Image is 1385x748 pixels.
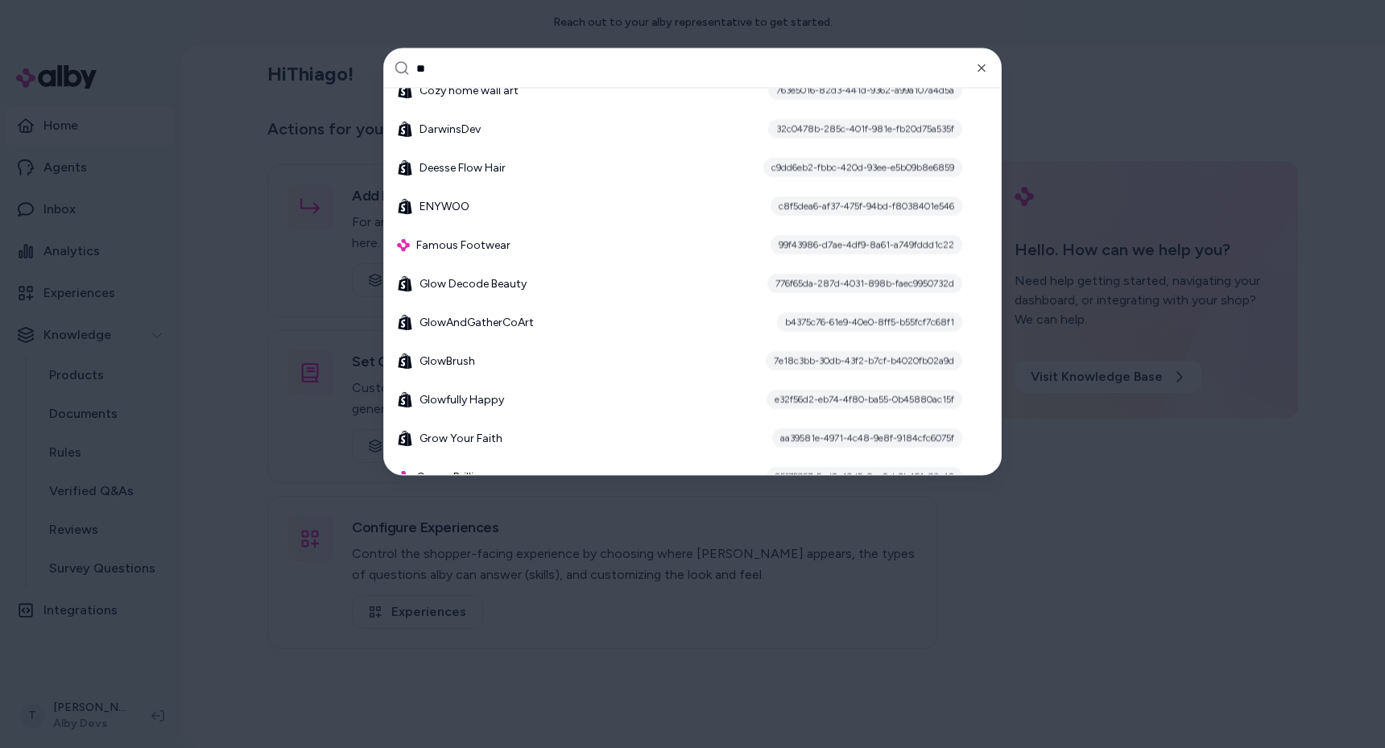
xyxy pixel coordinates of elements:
div: 99f43986-d7ae-4df9-8a61-a749fddd1c22 [771,236,962,255]
div: e32f56d2-eb74-4f80-ba55-0b45880ac15f [767,391,962,410]
span: GlowBrush [420,353,475,370]
img: alby Logo [397,239,410,252]
span: Deesse Flow Hair [420,160,506,176]
div: 763e5016-82d3-441d-9362-a99a107a4d5a [768,81,962,101]
span: Grown Brilliance [416,469,498,486]
div: c9dd6eb2-fbbc-420d-93ee-e5b09b8e6859 [763,159,962,178]
span: GlowAndGatherCoArt [420,315,534,331]
span: Glow Decode Beauty [420,276,527,292]
span: Grow Your Faith [420,431,502,447]
div: aa39581e-4971-4c48-9e8f-9184cfc6075f [772,429,962,448]
span: ENYWOO [420,199,469,215]
span: DarwinsDev [420,122,481,138]
span: Famous Footwear [416,238,511,254]
div: c8f5dea6-af37-475f-94bd-f8038401e546 [771,197,962,217]
div: 32c0478b-285c-401f-981e-fb20d75a535f [768,120,962,139]
div: b4375c76-61e9-40e0-8ff5-b55fcf7c68f1 [777,313,962,333]
div: 05f75967-5ed0-49d5-8ce2-b0b451a93c42 [767,468,962,487]
div: Suggestions [384,89,1001,475]
span: Glowfully Happy [420,392,504,408]
div: 7e18c3bb-30db-43f2-b7cf-b4020fb02a9d [766,352,962,371]
div: 776f65da-287d-4031-898b-faec9950732d [767,275,962,294]
img: alby Logo [397,471,410,484]
span: Cozy home wall art [420,83,519,99]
